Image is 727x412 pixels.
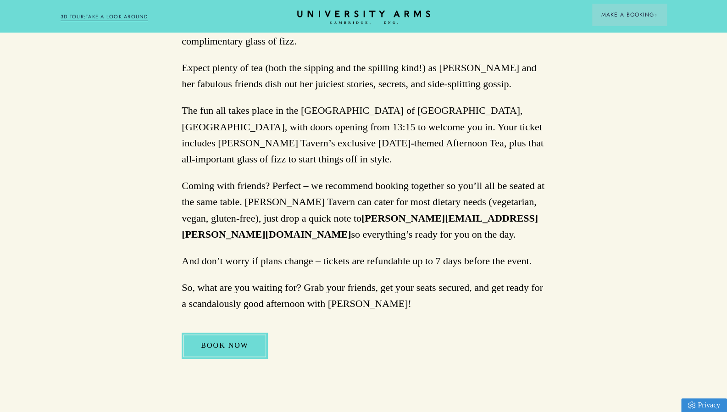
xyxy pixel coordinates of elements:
img: Arrow icon [654,13,657,17]
p: Coming with friends? Perfect – we recommend booking together so you’ll all be seated at the same ... [182,178,545,242]
p: So, what are you waiting for? Grab your friends, get your seats secured, and get ready for a scan... [182,279,545,312]
button: Make a BookingArrow icon [592,4,666,26]
span: Make a Booking [601,11,657,19]
p: And don’t worry if plans change – tickets are refundable up to 7 days before the event. [182,253,545,269]
img: Privacy [688,401,695,409]
a: BOOK NOW [182,333,268,358]
a: Privacy [681,398,727,412]
p: Expect plenty of tea (both the sipping and the spilling kind!) as [PERSON_NAME] and her fabulous ... [182,60,545,92]
a: Home [297,11,430,25]
p: The fun all takes place in the [GEOGRAPHIC_DATA] of [GEOGRAPHIC_DATA], [GEOGRAPHIC_DATA], with do... [182,102,545,167]
strong: [PERSON_NAME][EMAIL_ADDRESS][PERSON_NAME][DOMAIN_NAME] [182,212,538,240]
a: 3D TOUR:TAKE A LOOK AROUND [61,13,148,21]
